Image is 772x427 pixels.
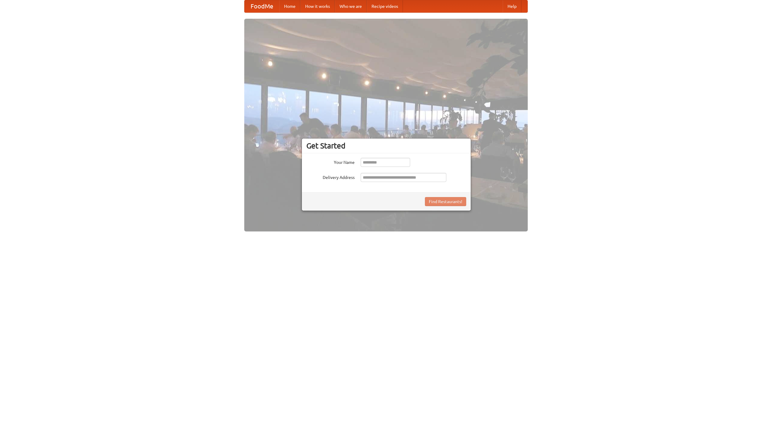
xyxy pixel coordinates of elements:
a: How it works [300,0,335,12]
a: FoodMe [245,0,279,12]
a: Help [503,0,521,12]
h3: Get Started [306,141,466,150]
label: Your Name [306,158,355,165]
a: Home [279,0,300,12]
a: Who we are [335,0,367,12]
a: Recipe videos [367,0,403,12]
button: Find Restaurants! [425,197,466,206]
label: Delivery Address [306,173,355,180]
